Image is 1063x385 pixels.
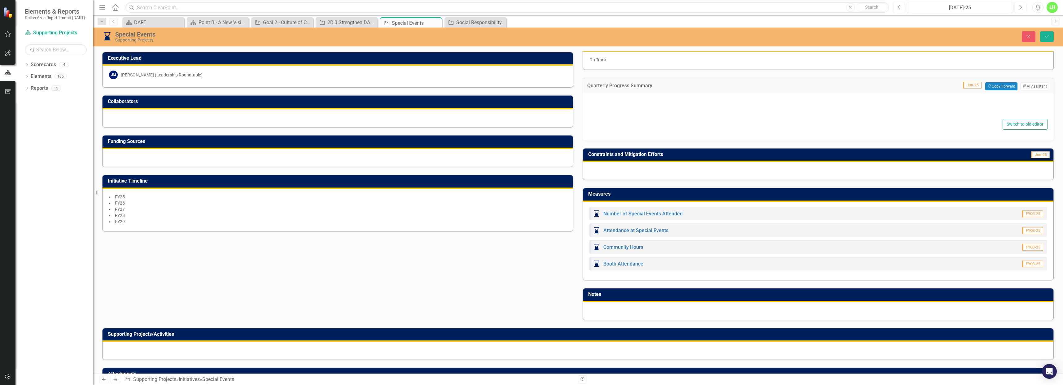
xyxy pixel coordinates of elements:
[25,15,85,20] small: Dallas Area Rapid Transit (DART)
[124,376,573,383] div: » »
[589,57,606,62] span: On Track
[587,83,786,89] h3: Quarterly Progress Summary
[108,178,570,184] h3: Initiative Timeline
[603,227,668,233] a: Attendance at Special Events
[121,72,203,78] div: [PERSON_NAME] (Leadership Roundtable)
[31,61,56,68] a: Scorecards
[909,4,1011,11] div: [DATE]-25
[263,19,312,26] div: Goal 2 - Culture of Collaboration
[59,62,69,67] div: 4
[25,29,87,37] a: Supporting Projects
[134,19,183,26] div: DART
[115,213,125,218] span: FY28
[327,19,376,26] div: 2D.3 Strengthen DART's connections to the communities we serve through employee engagement and vo...
[446,19,505,26] a: Social Responsibility
[1022,261,1043,267] span: FYQ3-25
[1003,119,1048,130] button: Switch to old editor
[593,260,600,267] img: In Progress
[199,19,247,26] div: Point B - A New Vision for Mobility in [GEOGRAPHIC_DATA][US_STATE]
[133,376,176,382] a: Supporting Projects
[603,244,643,250] a: Community Hours
[25,8,85,15] span: Elements & Reports
[588,191,1050,197] h3: Measures
[588,152,956,157] h3: Constraints and Mitigation Efforts
[51,85,61,91] div: 15
[202,376,234,382] div: Special Events
[188,19,247,26] a: Point B - A New Vision for Mobility in [GEOGRAPHIC_DATA][US_STATE]
[317,19,376,26] a: 2D.3 Strengthen DART's connections to the communities we serve through employee engagement and vo...
[392,19,440,27] div: Special Events
[108,99,570,104] h3: Collaborators
[593,210,600,217] img: In Progress
[115,201,125,205] span: FY26
[1047,2,1058,13] button: LH
[1022,210,1043,217] span: FYQ3-25
[1021,82,1049,90] button: AI Assistant
[593,227,600,234] img: In Progress
[115,194,125,199] span: FY25
[456,19,505,26] div: Social Responsibility
[115,31,646,38] div: Special Events
[963,82,982,89] span: Jun-25
[31,73,51,80] a: Elements
[25,44,87,55] input: Search Below...
[603,261,643,267] a: Booth Attendance
[115,207,125,212] span: FY27
[124,19,183,26] a: DART
[3,7,14,18] img: ClearPoint Strategy
[985,82,1017,90] button: Copy Forward
[907,2,1013,13] button: [DATE]-25
[108,139,570,144] h3: Funding Sources
[109,71,118,79] div: JM
[55,74,67,79] div: 105
[865,5,878,10] span: Search
[1042,364,1057,379] div: Open Intercom Messenger
[31,85,48,92] a: Reports
[588,292,1050,297] h3: Notes
[179,376,200,382] a: Initiatives
[856,3,887,12] button: Search
[1022,244,1043,251] span: FYQ3-25
[125,2,889,13] input: Search ClearPoint...
[115,38,646,42] div: Supporting Projects
[593,243,600,251] img: In Progress
[253,19,312,26] a: Goal 2 - Culture of Collaboration
[108,371,1050,377] h3: Attachments
[108,55,570,61] h3: Executive Lead
[108,331,1050,337] h3: Supporting Projects/Activities
[102,31,112,41] img: In Progress
[1031,151,1050,158] span: Jun-25
[603,211,683,217] a: Number of Special Events Attended
[115,219,125,224] span: FY29
[1022,227,1043,234] span: FYQ3-25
